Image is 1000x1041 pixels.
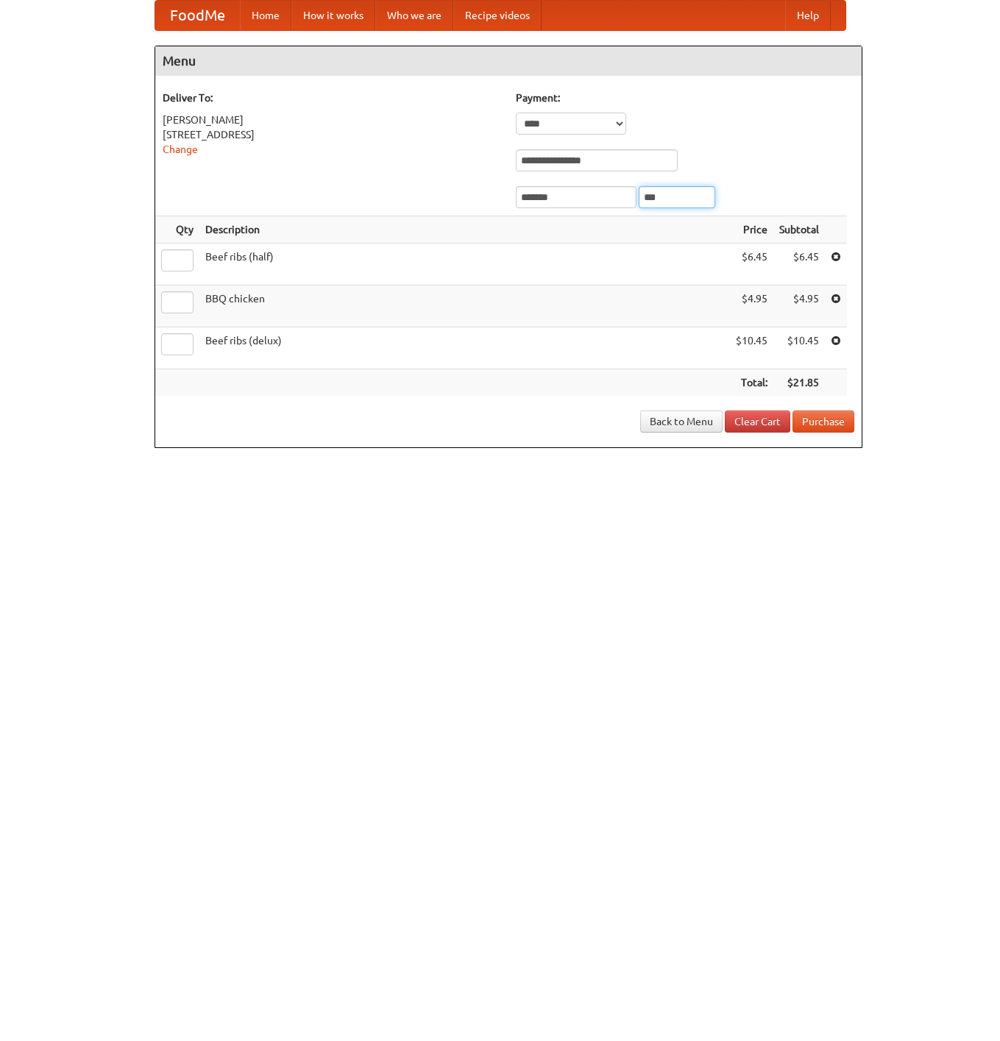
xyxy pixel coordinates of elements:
h4: Menu [155,46,862,76]
div: [PERSON_NAME] [163,113,501,127]
a: Clear Cart [725,411,790,433]
div: [STREET_ADDRESS] [163,127,501,142]
a: Recipe videos [453,1,542,30]
td: Beef ribs (half) [199,244,730,285]
th: Qty [155,216,199,244]
a: How it works [291,1,375,30]
th: Description [199,216,730,244]
td: $10.45 [730,327,773,369]
th: $21.85 [773,369,825,397]
th: Price [730,216,773,244]
a: FoodMe [155,1,240,30]
td: $6.45 [730,244,773,285]
td: $10.45 [773,327,825,369]
h5: Payment: [516,90,854,105]
th: Total: [730,369,773,397]
a: Help [785,1,831,30]
td: BBQ chicken [199,285,730,327]
a: Change [163,143,198,155]
th: Subtotal [773,216,825,244]
td: $4.95 [730,285,773,327]
a: Who we are [375,1,453,30]
h5: Deliver To: [163,90,501,105]
a: Back to Menu [640,411,723,433]
td: $4.95 [773,285,825,327]
a: Home [240,1,291,30]
button: Purchase [792,411,854,433]
td: $6.45 [773,244,825,285]
td: Beef ribs (delux) [199,327,730,369]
